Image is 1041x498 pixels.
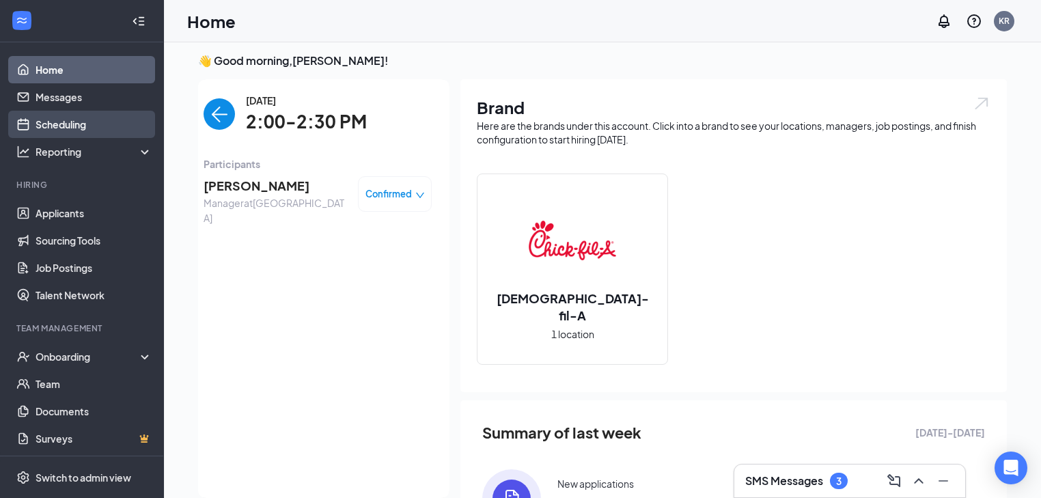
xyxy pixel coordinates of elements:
button: ChevronUp [908,470,930,492]
div: Open Intercom Messenger [995,452,1027,484]
a: Applicants [36,199,152,227]
svg: QuestionInfo [966,13,982,29]
svg: Minimize [935,473,952,489]
button: ComposeMessage [883,470,905,492]
a: Messages [36,83,152,111]
div: Reporting [36,145,153,158]
span: [DATE] - [DATE] [915,425,985,440]
a: Team [36,370,152,398]
h1: Home [187,10,236,33]
div: Here are the brands under this account. Click into a brand to see your locations, managers, job p... [477,119,990,146]
span: Manager at [GEOGRAPHIC_DATA] [204,195,347,225]
a: SurveysCrown [36,425,152,452]
svg: Analysis [16,145,30,158]
button: back-button [204,98,235,130]
img: open.6027fd2a22e1237b5b06.svg [973,96,990,111]
span: Confirmed [365,187,412,201]
div: KR [999,15,1010,27]
svg: UserCheck [16,350,30,363]
a: Home [36,56,152,83]
h2: [DEMOGRAPHIC_DATA]-fil-A [477,290,667,324]
span: [DATE] [246,93,367,108]
a: Job Postings [36,254,152,281]
span: Participants [204,156,432,171]
div: Onboarding [36,350,141,363]
h1: Brand [477,96,990,119]
div: Team Management [16,322,150,334]
span: 1 location [551,327,594,342]
span: 2:00-2:30 PM [246,108,367,136]
svg: Settings [16,471,30,484]
svg: WorkstreamLogo [15,14,29,27]
img: Chick-fil-A [529,197,616,284]
a: Scheduling [36,111,152,138]
a: Documents [36,398,152,425]
div: 3 [836,475,842,487]
h3: 👋 Good morning, [PERSON_NAME] ! [198,53,1007,68]
svg: Collapse [132,14,145,28]
button: Minimize [932,470,954,492]
a: Talent Network [36,281,152,309]
span: Summary of last week [482,421,641,445]
span: [PERSON_NAME] [204,176,347,195]
svg: ComposeMessage [886,473,902,489]
div: New applications [557,477,634,490]
a: Sourcing Tools [36,227,152,254]
div: Hiring [16,179,150,191]
div: Switch to admin view [36,471,131,484]
h3: SMS Messages [745,473,823,488]
span: down [415,191,425,200]
svg: ChevronUp [911,473,927,489]
svg: Notifications [936,13,952,29]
